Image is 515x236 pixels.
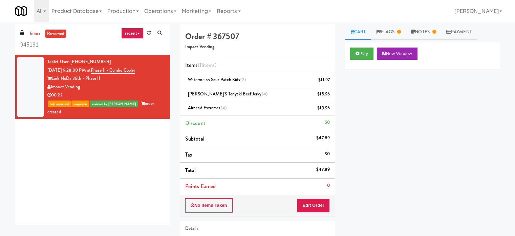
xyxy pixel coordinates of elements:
div: 00:22 [47,91,165,99]
a: Phase II - Combo Cooler [91,67,135,74]
span: Discount [185,119,206,127]
a: inbox [28,30,42,38]
h5: Impact Vending [185,44,330,50]
div: Details [185,224,330,233]
a: Flags [371,24,406,40]
button: No Items Taken [185,198,233,213]
span: (3) [240,76,246,83]
a: Tablet User· [PHONE_NUMBER] [47,58,111,65]
li: Tablet User· [PHONE_NUMBER][DATE] 9:28:00 PM atPhase II - Combo CoolerLink NoDa 36th - Phase IIIm... [15,55,170,119]
button: Play [350,48,373,60]
div: $11.97 [318,76,330,84]
span: (4) [221,105,227,111]
span: [DATE] 9:28:00 PM at [47,67,91,73]
span: Items [185,61,216,69]
div: $19.96 [317,104,330,112]
span: Airhead Extremes [188,105,227,111]
span: (4) [262,91,268,97]
span: (11 ) [198,61,217,69]
a: Payment [441,24,477,40]
span: Total [185,166,196,174]
a: recent [121,28,144,39]
span: help requested [48,101,71,107]
a: Notes [406,24,441,40]
div: $0 [325,150,330,158]
button: New Window [377,48,417,60]
span: order created [47,100,154,115]
span: Tax [185,151,192,159]
img: Micromart [15,5,27,17]
div: $47.89 [316,134,330,142]
div: $15.96 [317,90,330,98]
a: reviewed [45,30,66,38]
ng-pluralize: items [203,61,215,69]
span: Watermelon Sour Patch Kids [188,76,246,83]
span: Points Earned [185,182,216,190]
div: Impact Vending [47,83,165,91]
span: [PERSON_NAME]'s Teriyaki Beef Jerky [188,91,268,97]
a: Cart [345,24,371,40]
h4: Order # 367507 [185,32,330,41]
div: Link NoDa 36th - Phase II [47,74,165,83]
div: 0 [327,181,330,190]
input: Search vision orders [20,39,165,51]
div: $47.89 [316,165,330,174]
span: reviewed by [PERSON_NAME] [90,101,138,107]
span: · [PHONE_NUMBER] [68,58,111,65]
button: Edit Order [297,198,330,213]
span: suspicious [71,101,89,107]
span: Subtotal [185,135,205,143]
div: $0 [325,118,330,127]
